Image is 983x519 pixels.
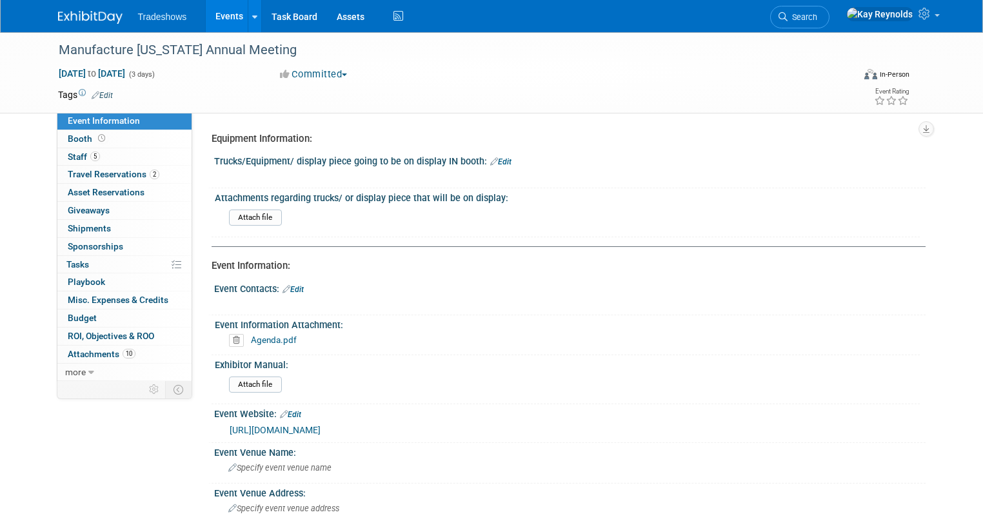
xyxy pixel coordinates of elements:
[230,425,321,435] a: [URL][DOMAIN_NAME]
[165,381,192,398] td: Toggle Event Tabs
[879,70,909,79] div: In-Person
[214,443,926,459] div: Event Venue Name:
[275,68,352,81] button: Committed
[95,133,108,143] span: Booth not reserved yet
[229,336,249,345] a: Delete attachment?
[57,148,192,166] a: Staff5
[788,12,817,22] span: Search
[57,256,192,273] a: Tasks
[57,273,192,291] a: Playbook
[212,259,916,273] div: Event Information:
[215,355,920,371] div: Exhibitor Manual:
[68,115,140,126] span: Event Information
[784,67,909,86] div: Event Format
[57,328,192,345] a: ROI, Objectives & ROO
[138,12,187,22] span: Tradeshows
[283,285,304,294] a: Edit
[228,504,339,513] span: Specify event venue address
[251,335,297,345] a: Agenda.pdf
[58,88,113,101] td: Tags
[143,381,166,398] td: Personalize Event Tab Strip
[212,132,916,146] div: Equipment Information:
[58,11,123,24] img: ExhibitDay
[57,166,192,183] a: Travel Reservations2
[86,68,98,79] span: to
[68,277,105,287] span: Playbook
[68,241,123,251] span: Sponsorships
[68,152,100,162] span: Staff
[68,169,159,179] span: Travel Reservations
[54,39,837,62] div: Manufacture [US_STATE] Annual Meeting
[864,69,877,79] img: Format-Inperson.png
[57,309,192,327] a: Budget
[874,88,909,95] div: Event Rating
[490,157,511,166] a: Edit
[123,349,135,358] span: 10
[215,315,920,331] div: Event Information Attachment:
[57,220,192,237] a: Shipments
[68,187,144,197] span: Asset Reservations
[66,259,89,269] span: Tasks
[128,70,155,79] span: (3 days)
[150,170,159,179] span: 2
[68,331,154,341] span: ROI, Objectives & ROO
[57,112,192,130] a: Event Information
[214,404,926,421] div: Event Website:
[57,364,192,381] a: more
[68,295,168,305] span: Misc. Expenses & Credits
[68,133,108,144] span: Booth
[57,130,192,148] a: Booth
[846,7,913,21] img: Kay Reynolds
[68,223,111,233] span: Shipments
[57,184,192,201] a: Asset Reservations
[65,367,86,377] span: more
[68,313,97,323] span: Budget
[214,152,926,168] div: Trucks/Equipment/ display piece going to be on display IN booth:
[57,238,192,255] a: Sponsorships
[68,205,110,215] span: Giveaways
[214,279,926,296] div: Event Contacts:
[228,463,332,473] span: Specify event venue name
[215,188,920,204] div: Attachments regarding trucks/ or display piece that will be on display:
[57,202,192,219] a: Giveaways
[280,410,301,419] a: Edit
[57,346,192,363] a: Attachments10
[57,291,192,309] a: Misc. Expenses & Credits
[214,484,926,500] div: Event Venue Address:
[68,349,135,359] span: Attachments
[58,68,126,79] span: [DATE] [DATE]
[770,6,829,28] a: Search
[90,152,100,161] span: 5
[92,91,113,100] a: Edit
